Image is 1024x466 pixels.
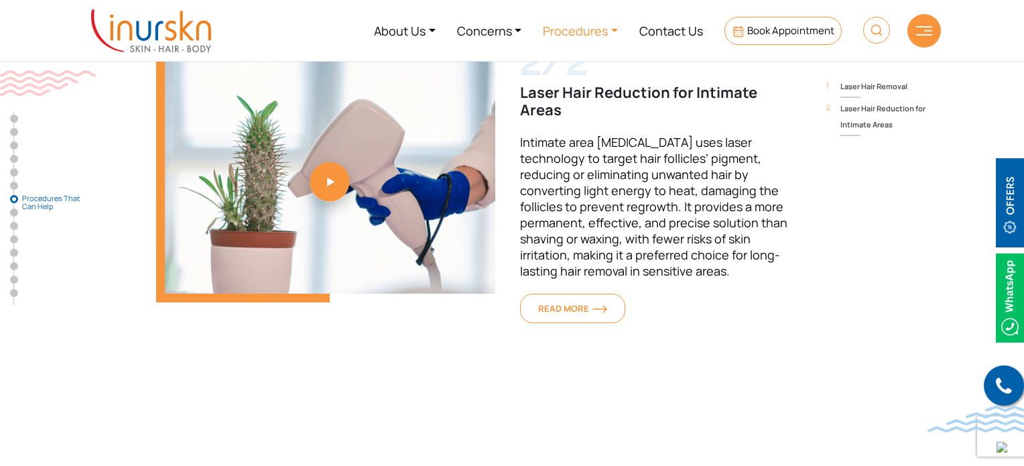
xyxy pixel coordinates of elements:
span: Laser Hair Removal [840,78,941,95]
a: Concerns [446,5,533,56]
img: up-blue-arrow.svg [997,442,1007,453]
span: 2 [826,100,830,116]
img: orange-arrow.svg [592,305,607,313]
img: HeaderSearch [863,17,890,44]
span: READ MORE [538,302,607,314]
a: About Us [363,5,446,56]
span: 1 [826,78,829,94]
p: Intimate area [MEDICAL_DATA] uses laser technology to target hair follicles’ pigment, reducing or... [520,134,795,279]
a: Book Appointment [724,17,842,45]
img: bluewave [927,406,1024,432]
img: inurskn-logo [91,9,211,52]
a: Procedures [532,5,629,56]
h6: Laser Hair Reduction for Intimate Areas [520,84,795,119]
span: Book Appointment [747,23,834,38]
div: 2 / 2 [83,37,941,339]
span: Laser Hair Reduction for Intimate Areas [840,101,941,133]
img: offerBt [996,158,1024,247]
img: Whatsappicon [996,253,1024,343]
img: hamLine.svg [916,26,932,36]
a: Whatsappicon [996,289,1024,304]
span: Procedures That Can Help [22,194,89,211]
a: READ MORE [520,294,625,323]
a: Contact Us [629,5,714,56]
a: Procedures That Can Help [10,195,18,203]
